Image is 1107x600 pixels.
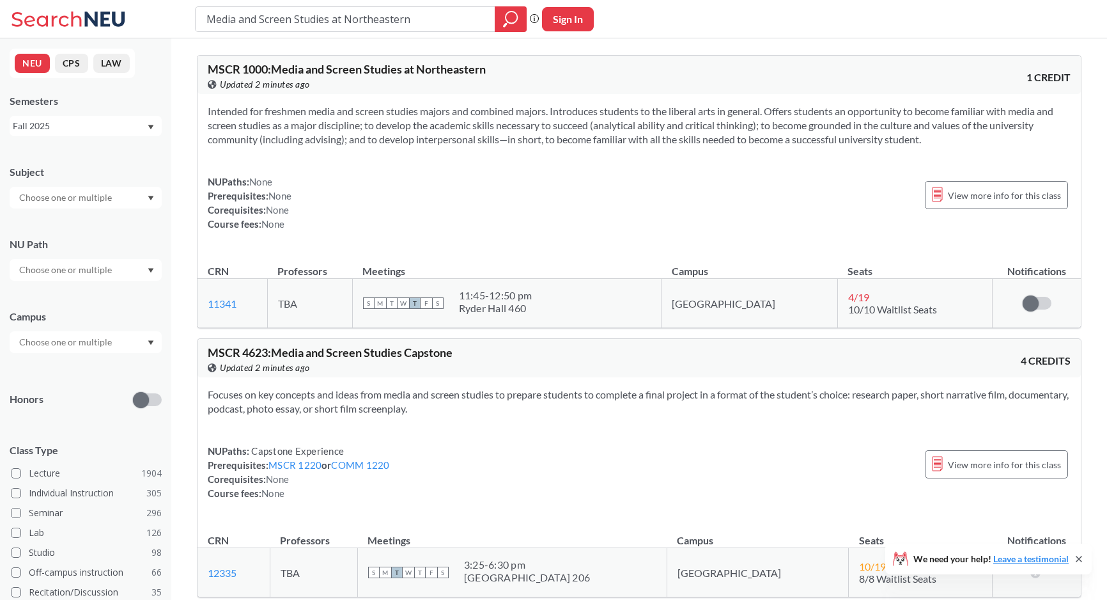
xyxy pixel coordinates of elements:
button: Sign In [542,7,594,31]
button: NEU [15,54,50,73]
div: Semesters [10,94,162,108]
span: Capstone Experience [249,445,344,457]
td: [GEOGRAPHIC_DATA] [662,279,837,328]
span: Class Type [10,443,162,457]
th: Seats [837,251,993,279]
div: 11:45 - 12:50 pm [459,289,532,302]
span: 8/8 Waitlist Seats [859,572,936,585]
p: Honors [10,392,43,407]
span: S [437,567,449,578]
td: TBA [267,279,352,328]
span: S [432,297,444,309]
span: T [391,567,403,578]
div: NU Path [10,237,162,251]
label: Seminar [11,505,162,521]
div: Ryder Hall 460 [459,302,532,315]
span: View more info for this class [948,457,1061,473]
div: Fall 2025 [13,119,146,133]
div: Dropdown arrow [10,259,162,281]
div: NUPaths: Prerequisites: or Corequisites: Course fees: [208,444,390,500]
div: Dropdown arrow [10,331,162,353]
svg: Dropdown arrow [148,125,154,130]
div: Subject [10,165,162,179]
label: Off-campus instruction [11,564,162,581]
th: Professors [267,251,352,279]
input: Choose one or multiple [13,190,120,205]
a: 11341 [208,297,236,310]
th: Campus [667,521,849,548]
span: 1904 [141,466,162,480]
span: None [268,190,291,201]
a: Leave a testimonial [993,553,1069,564]
span: 98 [151,546,162,560]
td: [GEOGRAPHIC_DATA] [667,548,849,597]
label: Individual Instruction [11,485,162,501]
span: We need your help! [913,555,1069,564]
span: T [414,567,426,578]
span: S [368,567,380,578]
div: CRN [208,264,229,278]
th: Professors [270,521,357,548]
th: Notifications [993,251,1081,279]
section: Focuses on key concepts and ideas from media and screen studies to prepare students to complete a... [208,388,1071,416]
th: Seats [849,521,993,548]
svg: magnifying glass [503,10,518,28]
span: MSCR 1000 : Media and Screen Studies at Northeastern [208,62,486,76]
svg: Dropdown arrow [148,268,154,273]
span: 4 / 19 [848,291,869,303]
td: TBA [270,548,357,597]
span: Updated 2 minutes ago [220,361,310,375]
span: W [398,297,409,309]
label: Studio [11,544,162,561]
th: Meetings [352,251,662,279]
section: Intended for freshmen media and screen studies majors and combined majors. Introduces students to... [208,104,1071,146]
span: 126 [146,526,162,540]
div: Fall 2025Dropdown arrow [10,116,162,136]
span: View more info for this class [948,187,1061,203]
svg: Dropdown arrow [148,196,154,201]
span: 296 [146,506,162,520]
button: CPS [55,54,88,73]
div: [GEOGRAPHIC_DATA] 206 [464,571,590,584]
span: 10 / 19 [859,560,886,572]
span: None [266,473,289,485]
span: F [421,297,432,309]
span: Updated 2 minutes ago [220,77,310,91]
div: 3:25 - 6:30 pm [464,558,590,571]
th: Meetings [357,521,667,548]
span: S [363,297,375,309]
span: None [261,218,284,230]
span: W [403,567,414,578]
div: CRN [208,533,229,548]
a: MSCR 1220 [268,459,321,471]
th: Notifications [993,521,1081,548]
a: 12335 [208,567,236,579]
span: MSCR 4623 : Media and Screen Studies Capstone [208,345,453,359]
a: COMM 1220 [331,459,389,471]
span: M [380,567,391,578]
span: F [426,567,437,578]
span: T [386,297,398,309]
input: Choose one or multiple [13,262,120,278]
div: Campus [10,310,162,324]
span: 4 CREDITS [1021,354,1071,368]
label: Lecture [11,465,162,482]
span: 1 CREDIT [1026,70,1071,84]
span: M [375,297,386,309]
div: magnifying glass [495,6,527,32]
span: 305 [146,486,162,500]
span: None [249,176,272,187]
input: Choose one or multiple [13,335,120,350]
span: 66 [151,565,162,580]
th: Campus [662,251,837,279]
span: 10/10 Waitlist Seats [848,303,937,315]
svg: Dropdown arrow [148,340,154,345]
span: None [266,204,289,216]
span: None [261,487,284,499]
div: Dropdown arrow [10,187,162,209]
div: NUPaths: Prerequisites: Corequisites: Course fees: [208,175,291,231]
span: T [409,297,421,309]
input: Class, professor, course number, "phrase" [205,8,486,30]
span: 35 [151,585,162,599]
label: Lab [11,525,162,541]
